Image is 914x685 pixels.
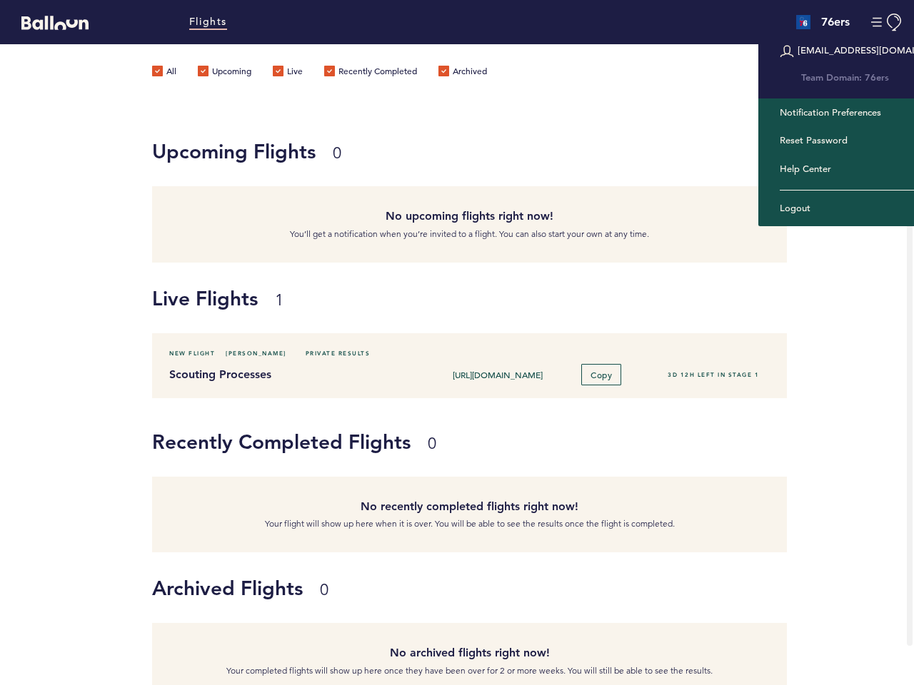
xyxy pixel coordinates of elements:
span: New Flight [169,346,215,360]
label: All [152,66,176,80]
button: Manage Account [871,14,903,31]
button: Copy [581,364,621,385]
span: [PERSON_NAME] [226,346,286,360]
span: 3D 12H left in stage 1 [668,371,759,378]
h1: Upcoming Flights [152,137,776,166]
span: Private Results [297,346,371,360]
p: Your flight will show up here when it is over. You will be able to see the results once the fligh... [163,517,776,531]
small: 0 [428,434,436,453]
h4: No archived flights right now! [163,644,776,661]
label: Archived [438,66,487,80]
span: Copy [591,369,612,380]
label: Recently Completed [324,66,417,80]
h4: 76ers [821,14,850,31]
p: Your completed flights will show up here once they have been over for 2 or more weeks. You will s... [163,664,776,678]
svg: Account Email [780,44,794,59]
p: You’ll get a notification when you’re invited to a flight. You can also start your own at any time. [163,227,776,241]
a: Balloon [11,14,89,29]
label: Live [273,66,303,80]
h4: No recently completed flights right now! [163,498,776,515]
h4: No upcoming flights right now! [163,208,776,225]
small: 1 [275,290,283,310]
svg: Balloon [21,16,89,30]
a: Flights [189,14,227,30]
h1: Live Flights [152,284,903,313]
label: Upcoming [198,66,251,80]
h4: Scouting Processes [169,366,407,383]
small: 0 [333,143,341,163]
small: 0 [320,580,328,599]
h1: Recently Completed Flights [152,427,776,456]
h1: Archived Flights [152,574,776,602]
